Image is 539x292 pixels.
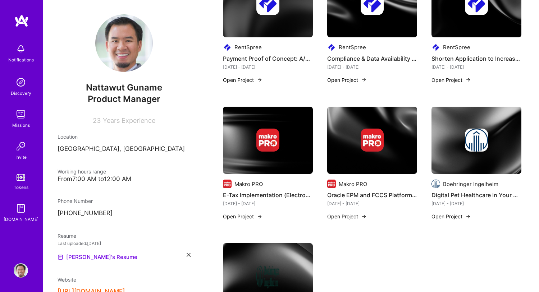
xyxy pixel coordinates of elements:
[223,63,313,71] div: [DATE] - [DATE]
[14,14,29,27] img: logo
[58,175,191,183] div: From 7:00 AM to 12:00 AM
[431,63,521,71] div: [DATE] - [DATE]
[431,213,471,220] button: Open Project
[431,180,440,188] img: Company logo
[431,43,440,52] img: Company logo
[257,214,262,219] img: arrow-right
[327,63,417,71] div: [DATE] - [DATE]
[223,107,313,174] img: cover
[465,129,488,152] img: Company logo
[58,168,106,175] span: Working hours range
[431,190,521,200] h4: Digital Pet Healthcare in Your Hands
[12,121,30,129] div: Missions
[187,253,191,257] i: icon Close
[14,201,28,215] img: guide book
[14,42,28,56] img: bell
[256,265,279,288] img: Company logo
[12,263,30,278] a: User Avatar
[327,180,336,188] img: Company logo
[95,14,153,72] img: User Avatar
[443,180,498,188] div: Boehringer Ingelheim
[14,107,28,121] img: teamwork
[327,54,417,63] h4: Compliance & Data Availability Changes
[11,89,31,97] div: Discovery
[431,54,521,63] h4: Shorten Application to Increase Submission Rates
[327,190,417,200] h4: Oracle EPM and FCCS Platform Implementations
[327,43,336,52] img: Company logo
[257,77,262,83] img: arrow-right
[58,277,76,283] span: Website
[103,117,155,124] span: Years Experience
[443,43,470,51] div: RentSpree
[88,94,160,104] span: Product Manager
[223,180,232,188] img: Company logo
[431,107,521,174] img: cover
[58,209,191,218] p: [PHONE_NUMBER]
[327,76,367,84] button: Open Project
[58,82,191,93] span: Nattawut Guname
[14,139,28,153] img: Invite
[58,233,76,239] span: Resume
[256,129,279,152] img: Company logo
[327,213,367,220] button: Open Project
[361,77,367,83] img: arrow-right
[58,133,191,140] div: Location
[327,107,417,174] img: cover
[223,200,313,207] div: [DATE] - [DATE]
[58,254,63,260] img: Resume
[431,200,521,207] div: [DATE] - [DATE]
[223,190,313,200] h4: E-Tax Implementation (Electronic Tax Invoices)
[361,214,367,219] img: arrow-right
[465,77,471,83] img: arrow-right
[361,129,384,152] img: Company logo
[223,213,262,220] button: Open Project
[4,215,38,223] div: [DOMAIN_NAME]
[431,76,471,84] button: Open Project
[339,180,367,188] div: Makro PRO
[58,240,191,247] div: Last uploaded: [DATE]
[223,54,313,63] h4: Payment Proof of Concept: A/B Test for Application Completion and Submission Rates
[234,180,263,188] div: Makro PRO
[339,43,366,51] div: RentSpree
[17,174,25,181] img: tokens
[14,184,28,191] div: Tokens
[234,43,262,51] div: RentSpree
[58,253,137,261] a: [PERSON_NAME]'s Resume
[14,263,28,278] img: User Avatar
[223,43,232,52] img: Company logo
[327,200,417,207] div: [DATE] - [DATE]
[93,117,101,124] span: 23
[223,76,262,84] button: Open Project
[8,56,34,64] div: Notifications
[15,153,27,161] div: Invite
[58,198,93,204] span: Phone Number
[58,145,191,153] p: [GEOGRAPHIC_DATA], [GEOGRAPHIC_DATA]
[465,214,471,219] img: arrow-right
[14,75,28,89] img: discovery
